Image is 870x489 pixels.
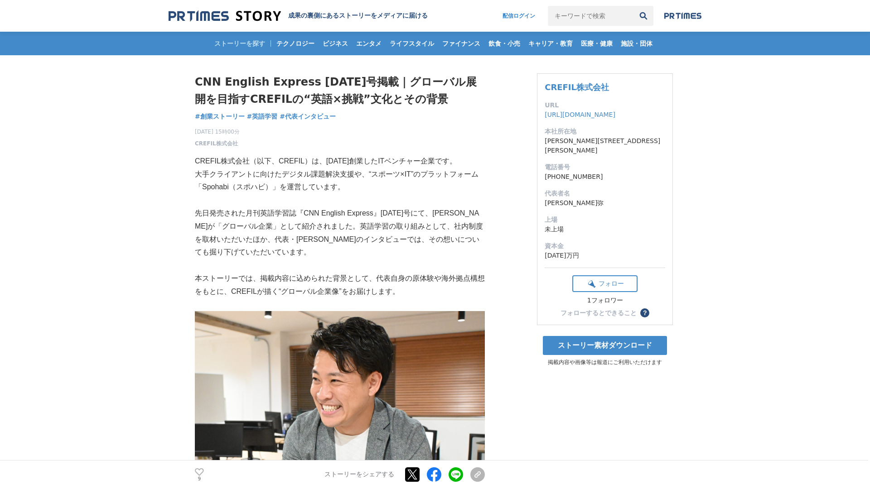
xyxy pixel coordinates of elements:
[273,32,318,55] a: テクノロジー
[195,128,240,136] span: [DATE] 15時00分
[545,241,665,251] dt: 資本金
[640,308,649,317] button: ？
[485,32,524,55] a: 飲食・小売
[545,111,615,118] a: [URL][DOMAIN_NAME]
[195,207,485,259] p: 先日発売された月刊英語学習誌『CNN English Express』[DATE]号にて、[PERSON_NAME]が「グローバル企業」として紹介されました。英語学習の取り組みとして、社内制度を...
[633,6,653,26] button: 検索
[288,12,428,20] h2: 成果の裏側にあるストーリーをメディアに届ける
[273,39,318,48] span: テクノロジー
[247,112,278,121] a: #英語学習
[386,32,438,55] a: ライフスタイル
[577,39,616,48] span: 医療・健康
[195,272,485,298] p: 本ストーリーでは、掲載内容に込められた背景として、代表自身の原体験や海外拠点構想をもとに、CREFILが描く“グローバル企業像”をお届けします。
[561,310,637,316] div: フォローするとできること
[617,39,656,48] span: 施設・団体
[525,32,576,55] a: キャリア・教育
[493,6,544,26] a: 配信ログイン
[195,155,485,168] p: CREFIL株式会社（以下、CREFIL）は、[DATE]創業したITベンチャー企業です。
[545,163,665,172] dt: 電話番号
[545,225,665,234] dd: 未上場
[319,39,352,48] span: ビジネス
[353,39,385,48] span: エンタメ
[485,39,524,48] span: 飲食・小売
[195,139,238,148] a: CREFIL株式会社
[548,6,633,26] input: キーワードで検索
[280,112,336,121] a: #代表インタビュー
[545,82,609,92] a: CREFIL株式会社
[195,477,204,481] p: 9
[545,101,665,110] dt: URL
[545,215,665,225] dt: 上場
[577,32,616,55] a: 医療・健康
[439,39,484,48] span: ファイナンス
[319,32,352,55] a: ビジネス
[195,73,485,108] h1: CNN English Express [DATE]号掲載｜グローバル展開を目指すCREFILの“英語×挑戦”文化とその背景
[545,198,665,208] dd: [PERSON_NAME]弥
[545,251,665,260] dd: [DATE]万円
[169,10,281,22] img: 成果の裏側にあるストーリーをメディアに届ける
[439,32,484,55] a: ファイナンス
[324,471,394,479] p: ストーリーをシェアする
[617,32,656,55] a: 施設・団体
[525,39,576,48] span: キャリア・教育
[195,112,245,121] a: #創業ストーリー
[537,359,673,366] p: 掲載内容や画像等は報道にご利用いただけます
[545,136,665,155] dd: [PERSON_NAME][STREET_ADDRESS][PERSON_NAME]
[664,12,701,19] img: prtimes
[543,336,667,355] a: ストーリー素材ダウンロード
[353,32,385,55] a: エンタメ
[545,127,665,136] dt: 本社所在地
[545,172,665,182] dd: [PHONE_NUMBER]
[386,39,438,48] span: ライフスタイル
[545,189,665,198] dt: 代表者名
[169,10,428,22] a: 成果の裏側にあるストーリーをメディアに届ける 成果の裏側にあるストーリーをメディアに届ける
[642,310,648,316] span: ？
[195,168,485,194] p: 大手クライアントに向けたデジタル課題解決支援や、“スポーツ×IT”のプラットフォーム「Spohabi（スポハビ）」を運営しています。
[572,297,638,305] div: 1フォロワー
[572,275,638,292] button: フォロー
